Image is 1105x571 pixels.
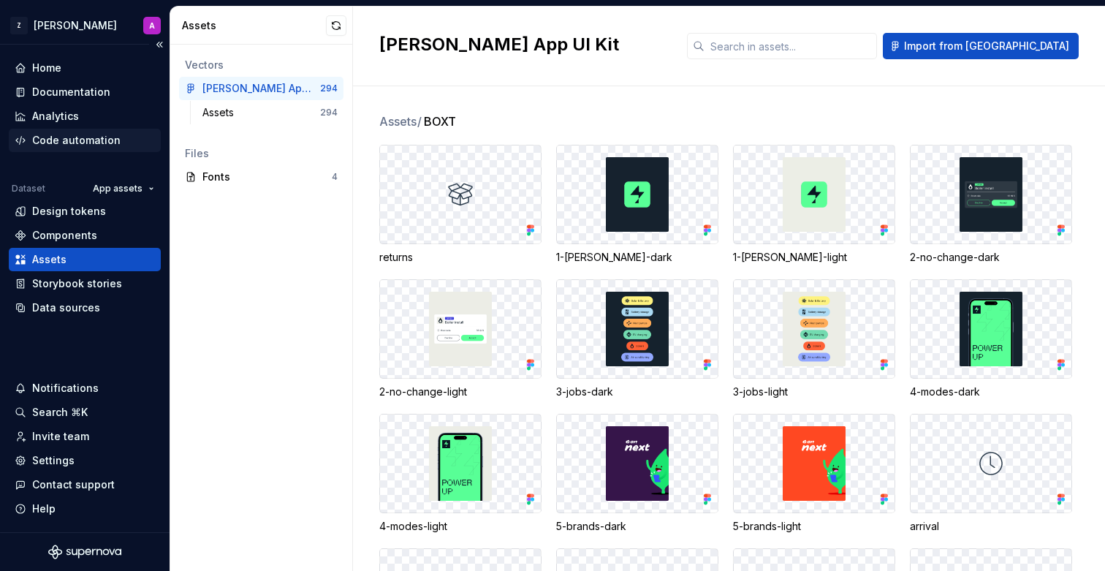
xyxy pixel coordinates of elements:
[9,224,161,247] a: Components
[32,204,106,219] div: Design tokens
[705,33,877,59] input: Search in assets...
[417,114,422,129] span: /
[556,250,718,265] div: 1-[PERSON_NAME]-dark
[32,477,115,492] div: Contact support
[320,107,338,118] div: 294
[179,77,343,100] a: [PERSON_NAME] App UI Kit294
[185,58,338,72] div: Vectors
[733,250,895,265] div: 1-[PERSON_NAME]-light
[32,109,79,124] div: Analytics
[32,133,121,148] div: Code automation
[149,34,170,55] button: Collapse sidebar
[149,20,155,31] div: A
[9,296,161,319] a: Data sources
[32,228,97,243] div: Components
[9,377,161,400] button: Notifications
[379,519,542,534] div: 4-modes-light
[9,56,161,80] a: Home
[332,171,338,183] div: 4
[9,200,161,223] a: Design tokens
[179,165,343,189] a: Fonts4
[904,39,1069,53] span: Import from [GEOGRAPHIC_DATA]
[9,401,161,424] button: Search ⌘K
[379,250,542,265] div: returns
[32,405,88,420] div: Search ⌘K
[733,519,895,534] div: 5-brands-light
[883,33,1079,59] button: Import from [GEOGRAPHIC_DATA]
[9,425,161,448] a: Invite team
[12,183,45,194] div: Dataset
[32,276,122,291] div: Storybook stories
[733,385,895,399] div: 3-jobs-light
[424,113,456,130] span: BOXT
[32,61,61,75] div: Home
[34,18,117,33] div: [PERSON_NAME]
[202,170,332,184] div: Fonts
[379,33,669,56] h2: [PERSON_NAME] App UI Kit
[910,250,1072,265] div: 2-no-change-dark
[3,10,167,41] button: Z[PERSON_NAME]A
[9,105,161,128] a: Analytics
[9,272,161,295] a: Storybook stories
[320,83,338,94] div: 294
[9,473,161,496] button: Contact support
[9,497,161,521] button: Help
[202,105,240,120] div: Assets
[93,183,143,194] span: App assets
[556,385,718,399] div: 3-jobs-dark
[197,101,343,124] a: Assets294
[48,545,121,559] svg: Supernova Logo
[32,252,67,267] div: Assets
[10,17,28,34] div: Z
[9,248,161,271] a: Assets
[910,385,1072,399] div: 4-modes-dark
[202,81,311,96] div: [PERSON_NAME] App UI Kit
[32,502,56,516] div: Help
[9,129,161,152] a: Code automation
[910,519,1072,534] div: arrival
[32,453,75,468] div: Settings
[9,80,161,104] a: Documentation
[32,300,100,315] div: Data sources
[556,519,718,534] div: 5-brands-dark
[32,429,89,444] div: Invite team
[32,381,99,396] div: Notifications
[9,449,161,472] a: Settings
[182,18,326,33] div: Assets
[185,146,338,161] div: Files
[86,178,161,199] button: App assets
[379,385,542,399] div: 2-no-change-light
[379,113,422,130] span: Assets
[32,85,110,99] div: Documentation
